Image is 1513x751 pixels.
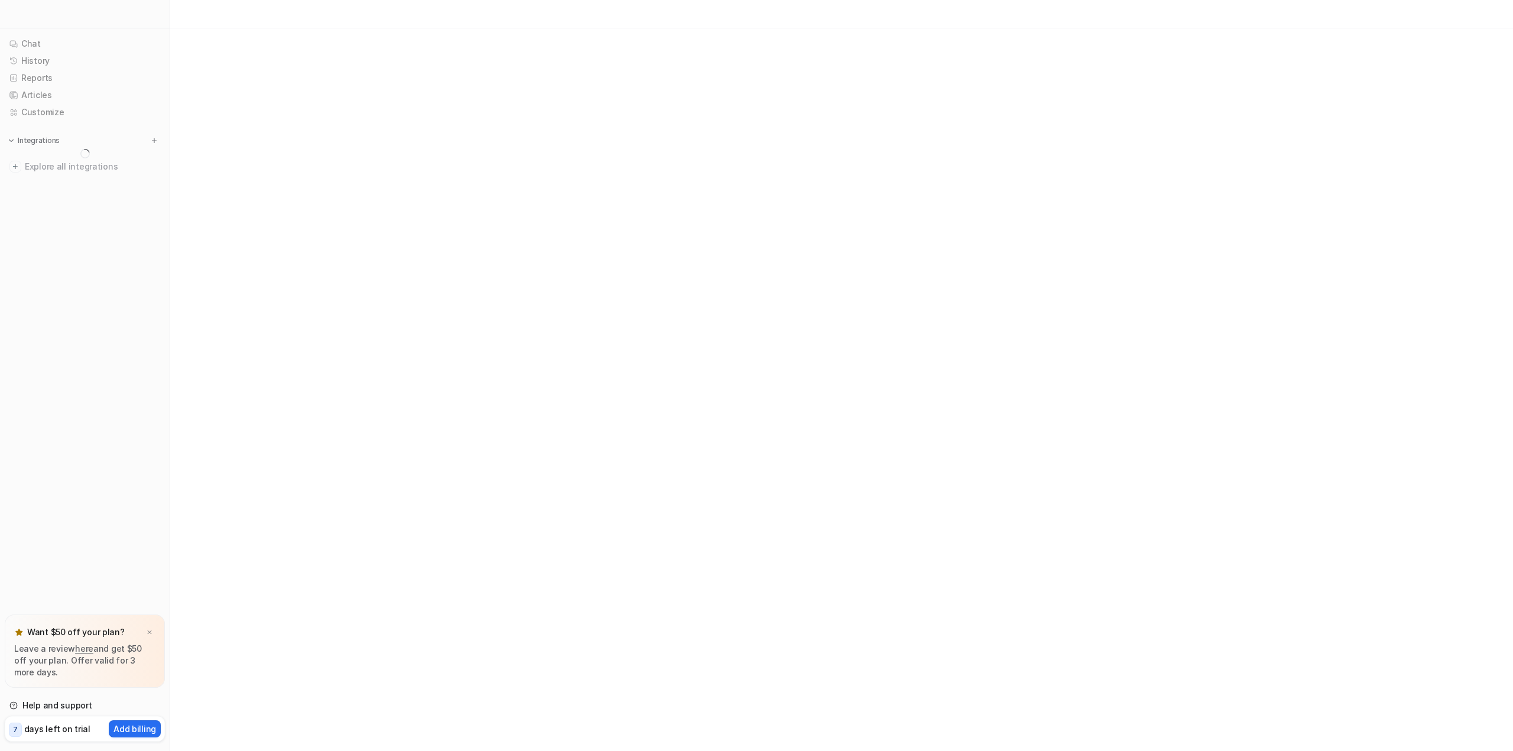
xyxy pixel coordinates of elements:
[113,723,156,735] p: Add billing
[7,136,15,145] img: expand menu
[24,723,90,735] p: days left on trial
[14,628,24,637] img: star
[5,104,165,121] a: Customize
[5,135,63,147] button: Integrations
[150,136,158,145] img: menu_add.svg
[5,70,165,86] a: Reports
[146,629,153,636] img: x
[18,136,60,145] p: Integrations
[5,87,165,103] a: Articles
[27,626,125,638] p: Want $50 off your plan?
[5,53,165,69] a: History
[13,724,18,735] p: 7
[109,720,161,737] button: Add billing
[5,697,165,714] a: Help and support
[14,643,155,678] p: Leave a review and get $50 off your plan. Offer valid for 3 more days.
[5,35,165,52] a: Chat
[75,643,93,654] a: here
[5,158,165,175] a: Explore all integrations
[25,157,160,176] span: Explore all integrations
[9,161,21,173] img: explore all integrations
